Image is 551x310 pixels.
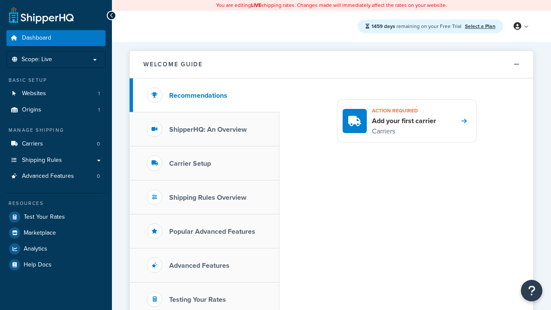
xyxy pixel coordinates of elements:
[130,51,533,78] button: Welcome Guide
[465,22,495,30] a: Select a Plan
[251,1,261,9] b: LIVE
[6,136,105,152] a: Carriers0
[98,106,100,114] span: 1
[169,92,227,99] h3: Recommendations
[169,160,211,167] h3: Carrier Setup
[6,136,105,152] li: Carriers
[371,22,395,30] strong: 1459 days
[22,157,62,164] span: Shipping Rules
[372,105,436,116] h3: Action required
[6,168,105,184] a: Advanced Features0
[169,126,247,133] h3: ShipperHQ: An Overview
[24,229,56,237] span: Marketplace
[24,214,65,221] span: Test Your Rates
[372,126,436,137] p: Carriers
[371,22,463,30] span: remaining on your Free Trial
[6,200,105,207] div: Resources
[6,168,105,184] li: Advanced Features
[521,280,542,301] button: Open Resource Center
[372,116,436,126] h4: Add your first carrier
[6,152,105,168] a: Shipping Rules
[6,77,105,84] div: Basic Setup
[169,228,255,236] h3: Popular Advanced Features
[6,241,105,257] a: Analytics
[24,261,52,269] span: Help Docs
[6,209,105,225] a: Test Your Rates
[22,90,46,97] span: Websites
[6,225,105,241] a: Marketplace
[6,257,105,273] a: Help Docs
[22,34,51,42] span: Dashboard
[169,262,229,270] h3: Advanced Features
[22,56,52,63] span: Scope: Live
[6,102,105,118] li: Origins
[169,194,246,201] h3: Shipping Rules Overview
[6,30,105,46] a: Dashboard
[97,140,100,148] span: 0
[22,106,41,114] span: Origins
[143,61,203,68] h2: Welcome Guide
[6,86,105,102] a: Websites1
[6,127,105,134] div: Manage Shipping
[97,173,100,180] span: 0
[98,90,100,97] span: 1
[169,296,226,304] h3: Testing Your Rates
[6,86,105,102] li: Websites
[22,140,43,148] span: Carriers
[22,173,74,180] span: Advanced Features
[6,102,105,118] a: Origins1
[24,245,47,253] span: Analytics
